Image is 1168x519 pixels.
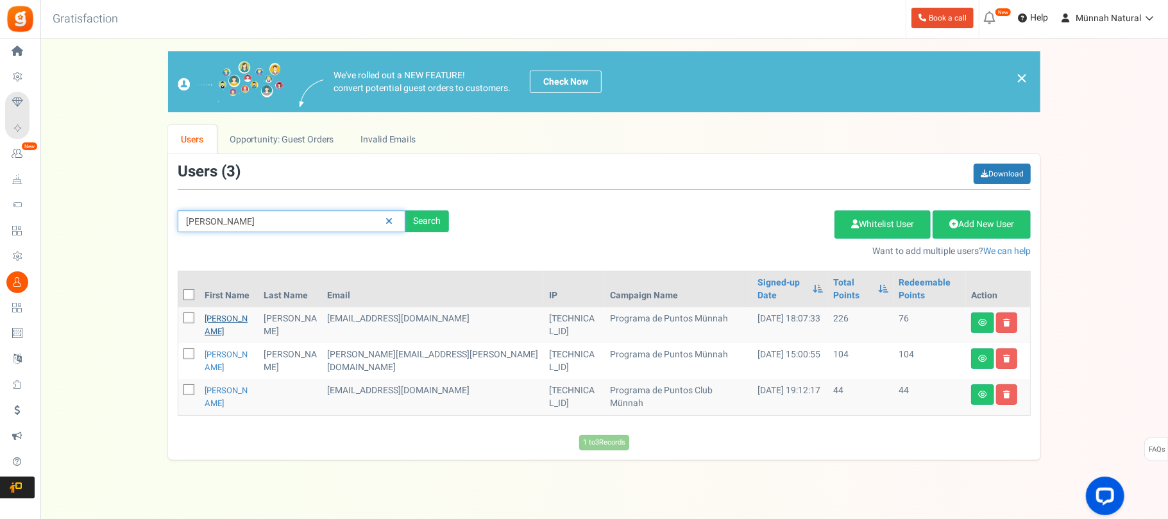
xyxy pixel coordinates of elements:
th: Last Name [258,271,322,307]
span: Help [1027,12,1048,24]
th: Email [322,271,544,307]
td: [PERSON_NAME] [258,307,322,343]
h3: Users ( ) [178,164,241,180]
td: [PERSON_NAME] [258,343,322,379]
a: Total Points [833,277,872,302]
input: Search by email or name [178,210,405,232]
td: 76 [893,307,966,343]
a: Add New User [933,210,1031,239]
td: customer [322,343,544,379]
td: Programa de Puntos Münnah [605,307,752,343]
p: Want to add multiple users? [468,245,1031,258]
span: Münnah Natural [1076,12,1141,25]
td: customer [322,379,544,415]
h3: Gratisfaction [38,6,132,32]
i: View details [978,355,987,362]
td: Programa de Puntos Club Münnah [605,379,752,415]
td: [TECHNICAL_ID] [544,343,605,379]
a: Help [1013,8,1053,28]
a: Whitelist User [834,210,931,239]
span: 3 [226,160,235,183]
td: Programa de Puntos Münnah [605,343,752,379]
em: New [21,142,38,151]
th: First Name [199,271,258,307]
a: Opportunity: Guest Orders [217,125,347,154]
td: 226 [828,307,893,343]
i: Delete user [1003,319,1010,327]
a: Users [168,125,217,154]
img: Gratisfaction [6,4,35,33]
a: New [5,143,35,165]
i: Delete user [1003,355,1010,362]
td: [TECHNICAL_ID] [544,379,605,415]
td: customer [322,307,544,343]
a: [PERSON_NAME] [205,348,248,373]
td: 104 [828,343,893,379]
i: View details [978,319,987,327]
a: Invalid Emails [348,125,429,154]
td: [TECHNICAL_ID] [544,307,605,343]
a: [PERSON_NAME] [205,384,248,409]
td: [DATE] 15:00:55 [752,343,828,379]
em: New [995,8,1011,17]
a: Book a call [911,8,974,28]
i: View details [978,391,987,398]
img: images [178,61,284,103]
th: IP [544,271,605,307]
td: 104 [893,343,966,379]
td: [DATE] 18:07:33 [752,307,828,343]
img: images [300,80,324,107]
a: Redeemable Points [899,277,961,302]
td: 44 [828,379,893,415]
a: Check Now [530,71,602,93]
a: Reset [379,210,399,233]
div: Search [405,210,449,232]
a: [PERSON_NAME] [205,312,248,337]
td: 44 [893,379,966,415]
a: Download [974,164,1031,184]
th: Action [966,271,1030,307]
a: Signed-up Date [758,277,806,302]
th: Campaign Name [605,271,752,307]
span: FAQs [1148,438,1165,462]
td: [DATE] 19:12:17 [752,379,828,415]
p: We've rolled out a NEW FEATURE! convert potential guest orders to customers. [334,69,511,95]
i: Delete user [1003,391,1010,398]
a: × [1016,71,1028,86]
a: We can help [983,244,1031,258]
